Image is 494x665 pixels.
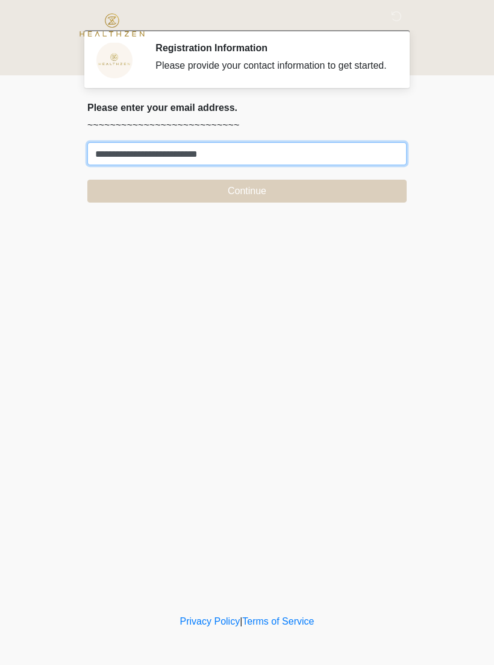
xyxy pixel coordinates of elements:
[242,616,314,626] a: Terms of Service
[155,58,389,73] div: Please provide your contact information to get started.
[240,616,242,626] a: |
[96,42,133,78] img: Agent Avatar
[87,102,407,113] h2: Please enter your email address.
[87,180,407,203] button: Continue
[180,616,240,626] a: Privacy Policy
[75,9,149,41] img: HealthZen Logo
[87,118,407,133] p: ~~~~~~~~~~~~~~~~~~~~~~~~~~~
